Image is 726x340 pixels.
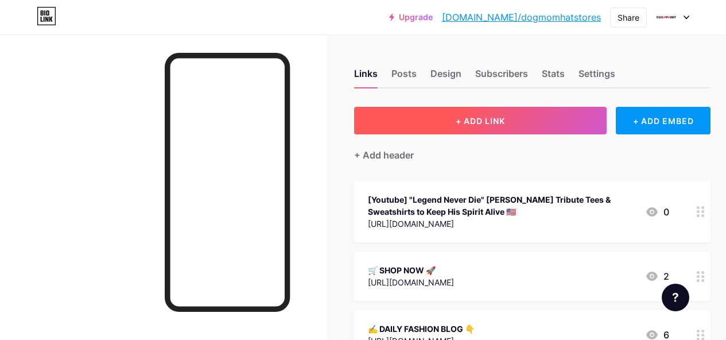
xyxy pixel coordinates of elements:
div: 2 [645,269,669,283]
button: + ADD LINK [354,107,607,134]
div: + ADD EMBED [616,107,711,134]
div: [URL][DOMAIN_NAME] [368,218,636,230]
div: + Add header [354,148,414,162]
div: 0 [645,205,669,219]
div: ✍ DAILY FASHION BLOG 👇 [368,323,475,335]
div: [Youtube] "Legend Never Die" [PERSON_NAME] Tribute Tees & Sweatshirts to Keep His Spirit Alive 🇺🇸 [368,194,636,218]
div: Share [618,11,639,24]
div: Design [430,67,461,87]
span: + ADD LINK [456,116,505,126]
img: Dog Mom Hat [655,6,677,28]
div: Links [354,67,378,87]
div: Posts [391,67,417,87]
div: [URL][DOMAIN_NAME] [368,276,454,288]
div: Stats [542,67,565,87]
a: [DOMAIN_NAME]/dogmomhatstores [442,10,601,24]
a: Upgrade [389,13,433,22]
div: Subscribers [475,67,528,87]
div: Settings [579,67,615,87]
div: 🛒 SHOP NOW 🚀 [368,264,454,276]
